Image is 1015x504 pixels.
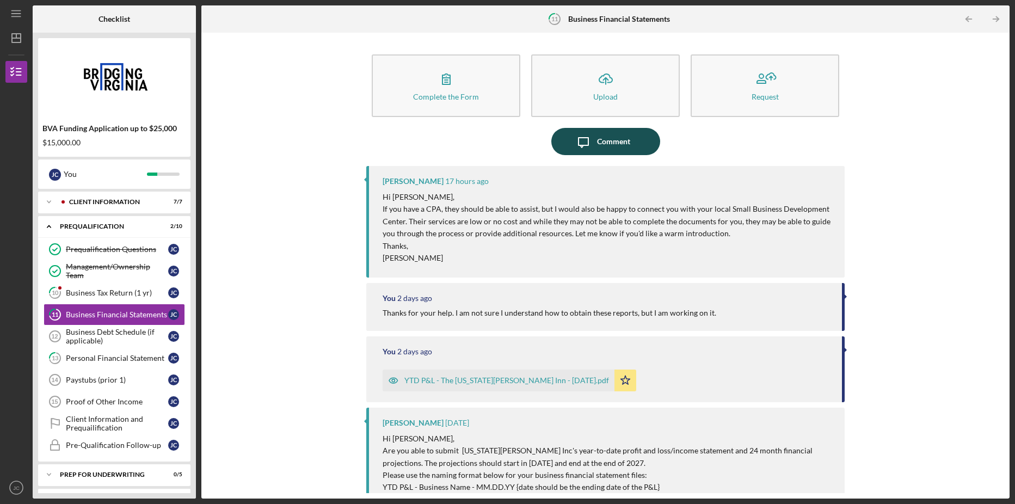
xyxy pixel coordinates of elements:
a: Prequalification QuestionsJC [44,238,185,260]
div: YTD P&L - The [US_STATE][PERSON_NAME] Inn - [DATE].pdf [404,376,609,385]
button: Request [691,54,839,117]
a: Management/Ownership TeamJC [44,260,185,282]
a: 12Business Debt Schedule (if applicable)JC [44,325,185,347]
tspan: 14 [51,377,58,383]
button: Comment [551,128,660,155]
div: Management/Ownership Team [66,262,168,280]
a: 15Proof of Other IncomeJC [44,391,185,413]
img: Product logo [38,44,190,109]
button: Complete the Form [372,54,520,117]
div: J C [168,418,179,429]
b: Business Financial Statements [568,15,670,23]
tspan: 11 [551,15,558,22]
div: 7 / 7 [163,199,182,205]
time: 2025-10-07 13:55 [397,294,432,303]
div: Prep for Underwriting [60,471,155,478]
div: Prequalification [60,223,155,230]
div: Client Information [69,199,155,205]
div: Prequalification Questions [66,245,168,254]
div: $15,000.00 [42,138,186,147]
p: Are you able to submit [US_STATE][PERSON_NAME] Inc's year-to-date profit and loss/income statemen... [383,445,834,469]
div: [PERSON_NAME] [383,419,444,427]
div: J C [49,169,61,181]
div: Request [752,93,779,101]
div: Proof of Other Income [66,397,168,406]
div: Upload [593,93,618,101]
p: YTD P&L - Business Name - MM.DD.YY {date should be the ending date of the P&L} [383,481,834,493]
time: 2025-10-07 13:50 [397,347,432,356]
div: Business Tax Return (1 yr) [66,288,168,297]
div: Business Debt Schedule (if applicable) [66,328,168,345]
a: Pre-Qualification Follow-upJC [44,434,185,456]
p: Thanks, [383,240,834,252]
tspan: 10 [52,290,59,297]
div: Comment [597,128,630,155]
text: JC [13,485,20,491]
a: Client Information and PrequailificationJC [44,413,185,434]
div: Pre-Qualification Follow-up [66,441,168,450]
div: J C [168,331,179,342]
button: Upload [531,54,680,117]
p: If you have a CPA, they should be able to assist, but I would also be happy to connect you with y... [383,203,834,239]
button: YTD P&L - The [US_STATE][PERSON_NAME] Inn - [DATE].pdf [383,370,636,391]
div: Thanks for your help. I am not sure I understand how to obtain these reports, but I am working on... [383,309,716,317]
a: 14Paystubs (prior 1)JC [44,369,185,391]
div: J C [168,353,179,364]
div: You [383,294,396,303]
div: J C [168,244,179,255]
time: 2025-10-06 17:59 [445,419,469,427]
div: J C [168,440,179,451]
div: Complete the Form [413,93,479,101]
div: [PERSON_NAME] [383,177,444,186]
a: 11Business Financial StatementsJC [44,304,185,325]
tspan: 12 [51,333,58,340]
p: Hi [PERSON_NAME], [383,433,834,445]
div: J C [168,287,179,298]
a: 10Business Tax Return (1 yr)JC [44,282,185,304]
time: 2025-10-09 00:42 [445,177,489,186]
a: 13Personal Financial StatementJC [44,347,185,369]
tspan: 15 [51,398,58,405]
div: J C [168,374,179,385]
div: J C [168,396,179,407]
div: J C [168,309,179,320]
div: J C [168,266,179,276]
tspan: 11 [52,311,58,318]
p: [PERSON_NAME] [383,252,834,264]
tspan: 13 [52,355,58,362]
div: You [383,347,396,356]
div: Business Financial Statements [66,310,168,319]
div: You [64,165,147,183]
p: Hi [PERSON_NAME], [383,191,834,203]
p: Please use the naming format below for your business financial statement files: [383,469,834,481]
div: Paystubs (prior 1) [66,376,168,384]
button: JC [5,477,27,499]
div: 2 / 10 [163,223,182,230]
div: 0 / 5 [163,471,182,478]
div: Personal Financial Statement [66,354,168,362]
div: Client Information and Prequailification [66,415,168,432]
b: Checklist [99,15,130,23]
div: BVA Funding Application up to $25,000 [42,124,186,133]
